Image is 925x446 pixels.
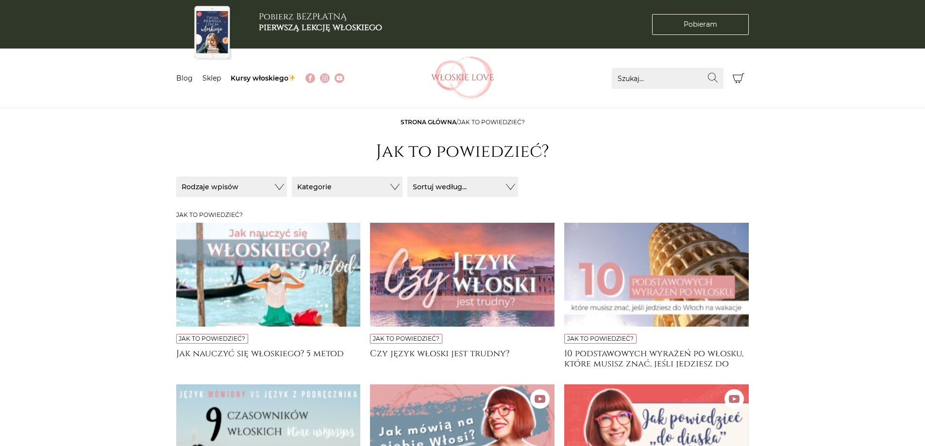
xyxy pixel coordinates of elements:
h3: Jak to powiedzieć? [176,212,749,218]
a: Sklep [202,74,221,83]
a: Kursy włoskiego [231,74,296,83]
img: ✨ [288,74,295,81]
button: Sortuj według... [407,177,518,197]
a: Pobieram [652,14,749,35]
a: 10 podstawowych wyrażeń po włosku, które musisz znać, jeśli jedziesz do [GEOGRAPHIC_DATA] na wakacje [564,348,749,368]
button: Rodzaje wpisów [176,177,287,197]
span: / [401,118,525,126]
a: Strona główna [401,118,456,126]
b: pierwszą lekcję włoskiego [259,21,382,33]
a: Blog [176,74,193,83]
a: Jak to powiedzieć? [373,335,439,342]
h1: Jak to powiedzieć? [376,141,549,162]
span: Pobieram [684,19,717,30]
input: Szukaj... [612,68,723,89]
a: Jak to powiedzieć? [179,335,245,342]
span: Jak to powiedzieć? [458,118,525,126]
a: Jak to powiedzieć? [567,335,634,342]
button: Koszyk [728,68,749,89]
button: Kategorie [292,177,403,197]
a: Jak nauczyć się włoskiego? 5 metod [176,348,361,368]
a: Czy język włoski jest trudny? [370,348,555,368]
img: Włoskielove [431,56,494,100]
h3: Pobierz BEZPŁATNĄ [259,12,382,33]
